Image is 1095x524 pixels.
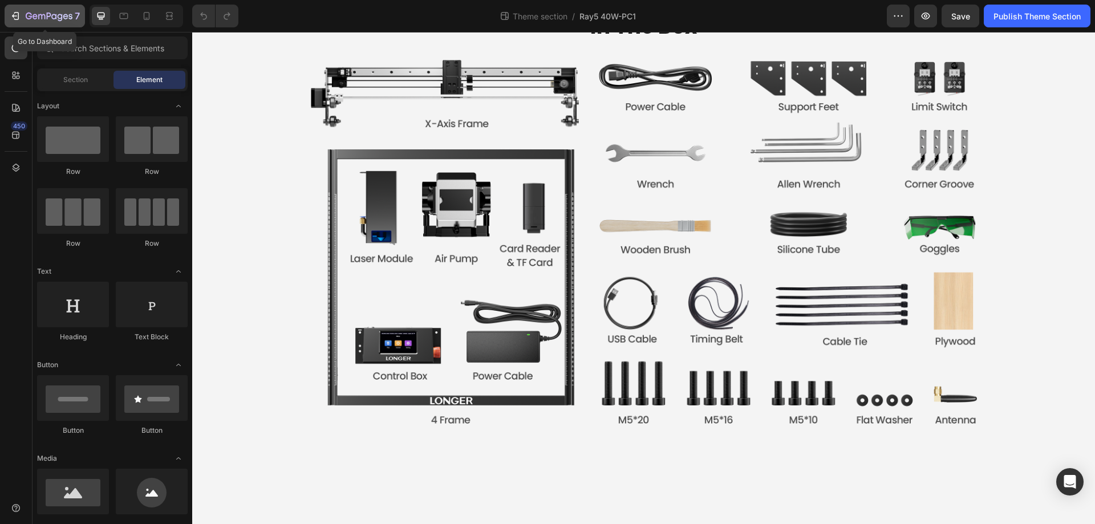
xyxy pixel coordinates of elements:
span: Media [37,453,57,464]
span: Theme section [510,10,570,22]
button: Publish Theme Section [984,5,1090,27]
div: Row [116,166,188,177]
span: Section [63,75,88,85]
span: Toggle open [169,97,188,115]
div: Open Intercom Messenger [1056,468,1084,495]
span: Ray5 40W-PC1 [579,10,636,22]
span: Button [37,360,58,370]
span: Toggle open [169,449,188,468]
span: Save [951,11,970,21]
div: Button [116,425,188,436]
div: Text Block [116,332,188,342]
span: Text [37,266,51,277]
div: 450 [11,121,27,131]
div: Button [37,425,109,436]
div: Heading [37,332,109,342]
div: Row [37,238,109,249]
span: Layout [37,101,59,111]
span: / [572,10,575,22]
input: Search Sections & Elements [37,36,188,59]
iframe: Design area [192,32,1095,524]
div: Row [116,238,188,249]
button: Save [942,5,979,27]
button: 7 [5,5,85,27]
div: Publish Theme Section [993,10,1081,22]
span: Toggle open [169,356,188,374]
span: Toggle open [169,262,188,281]
div: Row [37,166,109,177]
p: 7 [75,9,80,23]
div: Undo/Redo [192,5,238,27]
span: Element [136,75,163,85]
